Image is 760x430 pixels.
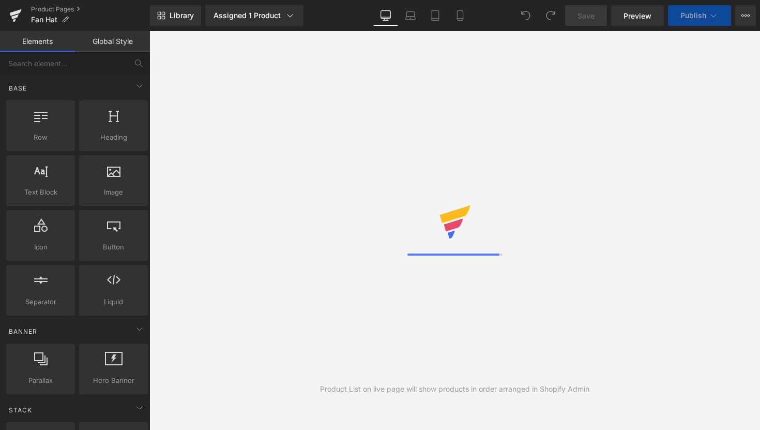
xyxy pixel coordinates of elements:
span: Separator [9,296,72,307]
button: Undo [515,5,536,26]
span: Liquid [82,296,145,307]
a: New Library [150,5,201,26]
span: Publish [680,11,706,20]
a: Tablet [423,5,448,26]
span: Banner [8,327,38,336]
div: Product List on live page will show products in order arranged in Shopify Admin [320,383,589,395]
span: Fan Hat [31,16,57,24]
span: Base [8,83,28,93]
a: Desktop [373,5,398,26]
span: Row [9,132,72,143]
button: Publish [668,5,731,26]
div: Assigned 1 Product [214,10,295,21]
button: Redo [540,5,561,26]
a: Mobile [448,5,473,26]
span: Parallax [9,375,72,386]
span: Save [577,10,595,21]
a: Laptop [398,5,423,26]
span: Heading [82,132,145,143]
span: Hero Banner [82,375,145,386]
a: Global Style [75,31,150,52]
span: Preview [624,10,651,21]
span: Image [82,187,145,198]
a: Preview [611,5,664,26]
a: Product Pages [31,5,150,13]
span: Text Block [9,187,72,198]
span: Library [170,11,194,20]
span: Icon [9,242,72,253]
button: More [735,5,756,26]
span: Stack [8,405,33,415]
span: Button [82,242,145,253]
